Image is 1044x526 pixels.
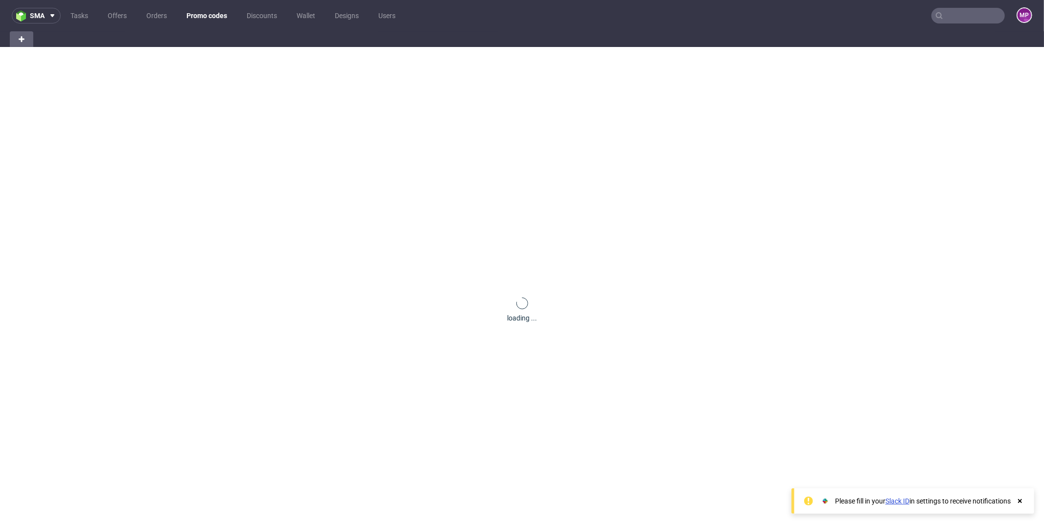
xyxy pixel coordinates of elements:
a: Designs [329,8,365,23]
a: Discounts [241,8,283,23]
a: Promo codes [181,8,233,23]
a: Users [372,8,401,23]
img: Slack [820,496,830,506]
figcaption: MP [1018,8,1031,22]
span: sma [30,12,45,19]
div: Please fill in your in settings to receive notifications [835,496,1011,506]
a: Slack ID [885,497,909,505]
button: sma [12,8,61,23]
a: Orders [140,8,173,23]
a: Tasks [65,8,94,23]
a: Wallet [291,8,321,23]
img: logo [16,10,30,22]
div: loading ... [507,313,537,323]
a: Offers [102,8,133,23]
